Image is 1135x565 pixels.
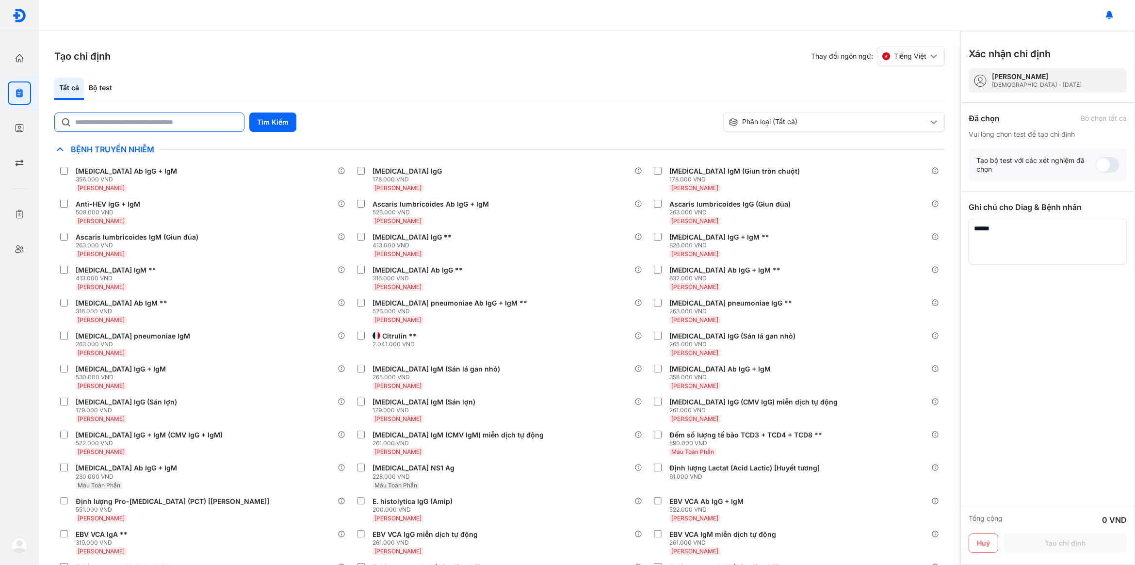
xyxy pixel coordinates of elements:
[671,184,718,192] span: [PERSON_NAME]
[373,464,454,472] div: [MEDICAL_DATA] NS1 Ag
[78,316,125,323] span: [PERSON_NAME]
[374,184,422,192] span: [PERSON_NAME]
[374,448,422,455] span: [PERSON_NAME]
[76,299,167,307] div: [MEDICAL_DATA] Ab IgM **
[669,431,822,439] div: Đếm số lượng tế bào TCD3 + TCD4 + TCD8 **
[76,530,128,539] div: EBV VCA IgA **
[374,482,417,489] span: Máu Toàn Phần
[76,431,223,439] div: [MEDICAL_DATA] IgG + IgM (CMV IgG + IgM)
[78,482,120,489] span: Máu Toàn Phần
[669,233,769,242] div: [MEDICAL_DATA] IgG + IgM **
[669,473,824,481] div: 61.000 VND
[894,52,926,61] span: Tiếng Việt
[84,78,117,100] div: Bộ test
[76,406,181,414] div: 179.000 VND
[671,283,718,291] span: [PERSON_NAME]
[669,340,799,348] div: 265.000 VND
[12,538,27,553] img: logo
[373,266,463,274] div: [MEDICAL_DATA] Ab IgG **
[76,439,227,447] div: 522.000 VND
[373,439,548,447] div: 261.000 VND
[729,117,928,127] div: Phân loại (Tất cả)
[671,316,718,323] span: [PERSON_NAME]
[374,548,422,555] span: [PERSON_NAME]
[669,176,804,183] div: 178.000 VND
[12,8,27,23] img: logo
[669,530,776,539] div: EBV VCA IgM miễn dịch tự động
[374,283,422,291] span: [PERSON_NAME]
[811,47,945,66] div: Thay đổi ngôn ngữ:
[78,250,125,258] span: [PERSON_NAME]
[249,113,296,132] button: Tìm Kiếm
[373,406,479,414] div: 179.000 VND
[1102,514,1127,526] div: 0 VND
[669,464,820,472] div: Định lượng Lactat (Acid Lactic) [Huyết tương]
[1004,533,1127,553] button: Tạo chỉ định
[78,349,125,356] span: [PERSON_NAME]
[66,145,159,154] span: Bệnh Truyền Nhiễm
[76,209,144,216] div: 508.000 VND
[373,340,421,348] div: 2.041.000 VND
[76,307,171,315] div: 316.000 VND
[671,217,718,225] span: [PERSON_NAME]
[1081,114,1127,123] div: Bỏ chọn tất cả
[76,242,202,249] div: 263.000 VND
[373,473,458,481] div: 228.000 VND
[76,365,166,373] div: [MEDICAL_DATA] IgG + IgM
[671,250,718,258] span: [PERSON_NAME]
[76,176,181,183] div: 356.000 VND
[76,464,177,472] div: [MEDICAL_DATA] Ab IgG + IgM
[54,78,84,100] div: Tất cả
[969,533,998,553] button: Huỷ
[76,539,131,547] div: 319.000 VND
[373,167,442,176] div: [MEDICAL_DATA] IgG
[76,398,177,406] div: [MEDICAL_DATA] IgG (Sán lợn)
[373,373,504,381] div: 265.000 VND
[76,274,160,282] div: 413.000 VND
[373,530,478,539] div: EBV VCA IgG miễn dịch tự động
[78,415,125,422] span: [PERSON_NAME]
[671,548,718,555] span: [PERSON_NAME]
[78,184,125,192] span: [PERSON_NAME]
[78,448,125,455] span: [PERSON_NAME]
[671,349,718,356] span: [PERSON_NAME]
[373,539,482,547] div: 261.000 VND
[969,201,1127,213] div: Ghi chú cho Diag & Bệnh nhân
[373,365,500,373] div: [MEDICAL_DATA] IgM (Sán lá gan nhỏ)
[669,497,744,506] div: EBV VCA Ab IgG + IgM
[374,415,422,422] span: [PERSON_NAME]
[992,72,1082,81] div: [PERSON_NAME]
[76,473,181,481] div: 230.000 VND
[373,398,475,406] div: [MEDICAL_DATA] IgM (Sán lợn)
[669,200,791,209] div: Ascaris lumbricoides IgG (Giun đũa)
[669,307,796,315] div: 263.000 VND
[669,439,826,447] div: 890.000 VND
[969,130,1127,139] div: Vui lòng chọn test để tạo chỉ định
[669,209,794,216] div: 263.000 VND
[76,332,190,340] div: [MEDICAL_DATA] pneumoniae IgM
[374,382,422,389] span: [PERSON_NAME]
[969,514,1003,526] div: Tổng cộng
[78,382,125,389] span: [PERSON_NAME]
[373,176,446,183] div: 178.000 VND
[373,233,452,242] div: [MEDICAL_DATA] IgG **
[76,506,273,514] div: 551.000 VND
[669,266,780,274] div: [MEDICAL_DATA] Ab IgG + IgM **
[76,266,156,274] div: [MEDICAL_DATA] IgM **
[969,113,1000,124] div: Đã chọn
[669,506,747,514] div: 522.000 VND
[671,448,714,455] span: Máu Toàn Phần
[374,217,422,225] span: [PERSON_NAME]
[669,242,773,249] div: 826.000 VND
[373,431,544,439] div: [MEDICAL_DATA] IgM (CMV IgM) miễn dịch tự động
[669,332,795,340] div: [MEDICAL_DATA] IgG (Sán lá gan nhỏ)
[76,233,198,242] div: Ascaris lumbricoides IgM (Giun đũa)
[992,81,1082,89] div: [DEMOGRAPHIC_DATA] - [DATE]
[373,200,489,209] div: Ascaris lumbricoides Ab IgG + IgM
[669,373,775,381] div: 358.000 VND
[78,548,125,555] span: [PERSON_NAME]
[671,382,718,389] span: [PERSON_NAME]
[669,398,838,406] div: [MEDICAL_DATA] IgG (CMV IgG) miễn dịch tự động
[373,209,493,216] div: 526.000 VND
[373,299,527,307] div: [MEDICAL_DATA] pneumoniae Ab IgG + IgM **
